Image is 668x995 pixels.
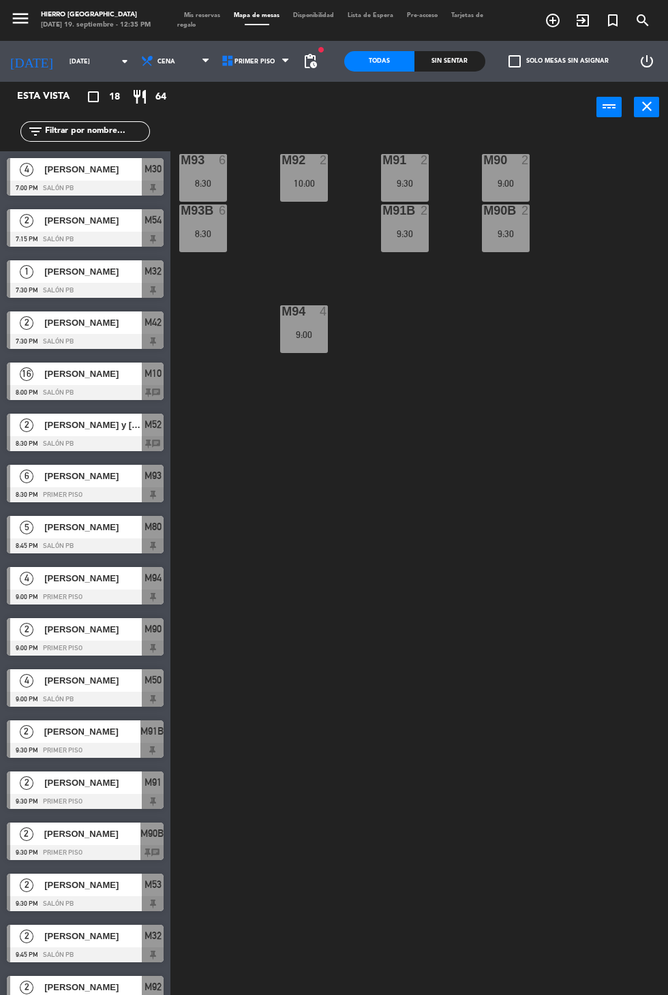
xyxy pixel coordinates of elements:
span: [PERSON_NAME] [44,929,142,943]
span: Disponibilidad [286,12,341,18]
span: [PERSON_NAME] [44,571,142,585]
span: M32 [145,263,162,279]
i: filter_list [27,123,44,140]
div: 8:30 [179,229,227,239]
i: exit_to_app [575,12,591,29]
span: M80 [145,519,162,535]
i: add_circle_outline [545,12,561,29]
div: 2 [521,154,530,166]
div: 4 [320,305,328,318]
i: crop_square [85,89,102,105]
span: M32 [145,928,162,944]
span: [PERSON_NAME] y [PERSON_NAME] [44,418,142,432]
span: 2 [20,827,33,841]
div: M91B [382,204,383,217]
span: M93 [145,468,162,484]
span: [PERSON_NAME] [44,776,142,790]
div: 2 [320,154,328,166]
label: Solo mesas sin asignar [508,55,609,67]
span: 2 [20,623,33,637]
span: [PERSON_NAME] [44,367,142,381]
span: [PERSON_NAME] [44,213,142,228]
input: Filtrar por nombre... [44,124,149,139]
span: M52 [145,416,162,433]
span: Pre-acceso [400,12,444,18]
span: [PERSON_NAME] [44,980,142,994]
div: Sin sentar [414,51,485,72]
span: 16 [20,367,33,381]
span: [PERSON_NAME] [44,827,140,841]
div: 2 [421,204,429,217]
button: menu [10,8,31,32]
span: 1 [20,265,33,279]
div: 8:30 [179,179,227,188]
div: 10:00 [280,179,328,188]
span: M42 [145,314,162,331]
div: 2 [521,204,530,217]
div: M91 [382,154,383,166]
span: [PERSON_NAME] [44,162,142,177]
span: [PERSON_NAME] [44,264,142,279]
span: M90 [145,621,162,637]
div: Todas [344,51,414,72]
div: 9:00 [280,330,328,339]
span: [PERSON_NAME] [44,316,142,330]
span: check_box_outline_blank [508,55,521,67]
span: M54 [145,212,162,228]
span: M92 [145,979,162,995]
span: 4 [20,163,33,177]
div: 2 [421,154,429,166]
div: 9:30 [381,179,429,188]
div: Hierro [GEOGRAPHIC_DATA] [41,10,151,20]
i: search [635,12,651,29]
span: 2 [20,316,33,330]
span: M94 [145,570,162,586]
span: 4 [20,572,33,585]
span: 2 [20,878,33,892]
span: 2 [20,214,33,228]
i: close [639,98,655,114]
span: 2 [20,981,33,994]
span: 4 [20,674,33,688]
div: 6 [219,154,227,166]
span: M50 [145,672,162,688]
span: 2 [20,418,33,432]
span: [PERSON_NAME] [44,520,142,534]
span: [PERSON_NAME] [44,622,142,637]
span: M10 [145,365,162,382]
span: 2 [20,930,33,943]
span: M91 [145,774,162,791]
span: 2 [20,776,33,790]
span: 18 [109,89,120,105]
span: [PERSON_NAME] [44,673,142,688]
span: M30 [145,161,162,177]
div: 9:30 [482,229,530,239]
i: restaurant [132,89,148,105]
span: [PERSON_NAME] [44,878,142,892]
button: power_input [596,97,622,117]
span: 64 [155,89,166,105]
span: M53 [145,876,162,893]
span: Primer Piso [234,58,275,65]
span: 2 [20,725,33,739]
span: M90B [140,825,164,842]
span: Mapa de mesas [227,12,286,18]
div: M90 [483,154,484,166]
span: 6 [20,470,33,483]
div: [DATE] 19. septiembre - 12:35 PM [41,20,151,31]
span: Lista de Espera [341,12,400,18]
div: 6 [219,204,227,217]
i: menu [10,8,31,29]
span: Cena [157,58,175,65]
span: [PERSON_NAME] [44,724,140,739]
div: M90B [483,204,484,217]
i: power_input [601,98,618,114]
span: pending_actions [302,53,318,70]
span: fiber_manual_record [317,46,325,54]
div: 9:30 [381,229,429,239]
div: 9:00 [482,179,530,188]
i: power_settings_new [639,53,655,70]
